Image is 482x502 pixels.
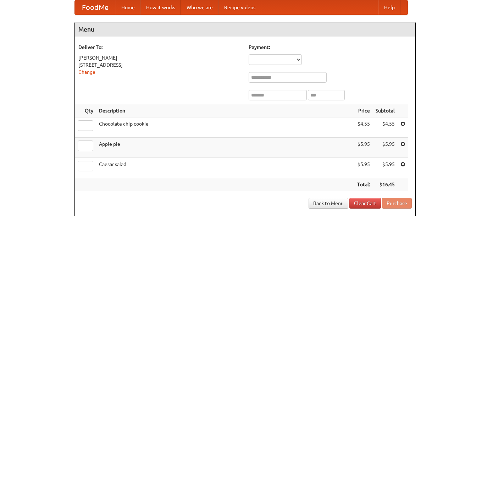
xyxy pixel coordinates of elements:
[140,0,181,15] a: How it works
[75,104,96,117] th: Qty
[373,178,398,191] th: $16.45
[309,198,348,209] a: Back to Menu
[354,104,373,117] th: Price
[181,0,218,15] a: Who we are
[78,69,95,75] a: Change
[382,198,412,209] button: Purchase
[354,138,373,158] td: $5.95
[373,117,398,138] td: $4.55
[75,0,116,15] a: FoodMe
[218,0,261,15] a: Recipe videos
[96,117,354,138] td: Chocolate chip cookie
[96,158,354,178] td: Caesar salad
[373,158,398,178] td: $5.95
[116,0,140,15] a: Home
[349,198,381,209] a: Clear Cart
[78,44,242,51] h5: Deliver To:
[373,138,398,158] td: $5.95
[373,104,398,117] th: Subtotal
[249,44,412,51] h5: Payment:
[354,178,373,191] th: Total:
[78,54,242,61] div: [PERSON_NAME]
[78,61,242,68] div: [STREET_ADDRESS]
[96,104,354,117] th: Description
[354,117,373,138] td: $4.55
[75,22,415,37] h4: Menu
[354,158,373,178] td: $5.95
[96,138,354,158] td: Apple pie
[378,0,400,15] a: Help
